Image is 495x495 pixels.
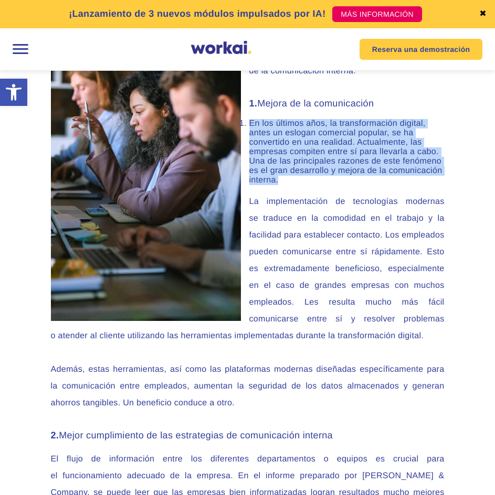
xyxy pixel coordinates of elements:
[51,96,445,111] h3: Mejora de la comunicación
[249,98,258,109] strong: 1.
[69,7,325,21] p: ¡Lanzamiento de 3 nuevos módulos impulsados por IA!
[332,6,422,22] a: MÁS INFORMACIÓN
[64,119,445,185] li: En los últimos años, la transformación digital, antes un eslogan comercial popular, se ha convert...
[51,428,445,443] h3: Mejor cumplimiento de las estrategias de comunicación interna
[51,193,445,345] p: La implementación de tecnologías modernas se traduce en la comodidad en el trabajo y la facilidad...
[479,10,487,18] a: ✖
[51,430,59,440] strong: 2.
[360,39,483,60] a: Reserva una demostración
[51,361,445,412] p: Además, estas herramientas, así como las plataformas modernas diseñadas específicamente para la c...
